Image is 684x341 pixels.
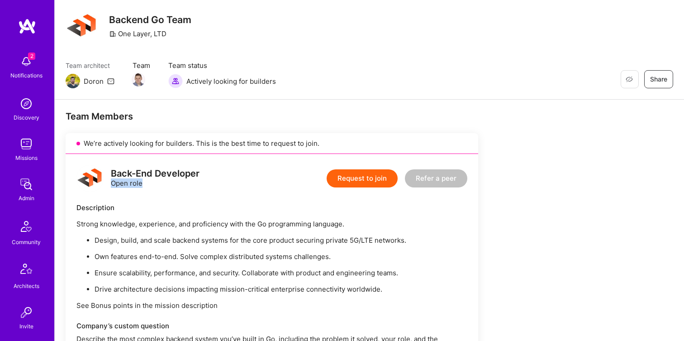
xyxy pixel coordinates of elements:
[405,169,467,187] button: Refer a peer
[109,14,191,25] h3: Backend Go Team
[95,252,467,261] p: Own features end-to-end. Solve complex distributed systems challenges.
[15,259,37,281] img: Architects
[76,165,104,192] img: logo
[95,284,467,294] p: Drive architecture decisions impacting mission-critical enterprise connectivity worldwide.
[76,301,467,310] p: See Bonus points in the mission description
[76,321,467,331] div: Company’s custom question
[111,169,199,178] div: Back-End Developer
[66,110,478,122] div: Team Members
[626,76,633,83] i: icon EyeClosed
[14,113,39,122] div: Discovery
[12,237,41,247] div: Community
[95,235,467,245] p: Design, build, and scale backend systems for the core product securing private 5G/LTE networks.
[644,70,673,88] button: Share
[327,169,398,187] button: Request to join
[18,18,36,34] img: logo
[66,10,98,43] img: Company Logo
[76,203,467,212] div: Description
[17,53,35,71] img: bell
[28,53,35,60] span: 2
[168,61,276,70] span: Team status
[95,268,467,278] p: Ensure scalability, performance, and security. Collaborate with product and engineering teams.
[17,175,35,193] img: admin teamwork
[10,71,43,80] div: Notifications
[76,219,467,229] p: Strong knowledge, experience, and proficiency with the Go programming language.
[111,169,199,188] div: Open role
[66,61,114,70] span: Team architect
[133,72,144,87] a: Team Member Avatar
[84,77,104,86] div: Doron
[15,153,38,163] div: Missions
[109,30,116,38] i: icon CompanyGray
[186,77,276,86] span: Actively looking for builders
[15,216,37,237] img: Community
[19,193,34,203] div: Admin
[132,73,145,86] img: Team Member Avatar
[107,77,114,85] i: icon Mail
[17,135,35,153] img: teamwork
[168,74,183,88] img: Actively looking for builders
[66,74,80,88] img: Team Architect
[109,29,166,38] div: One Layer, LTD
[17,95,35,113] img: discovery
[14,281,39,291] div: Architects
[19,322,33,331] div: Invite
[17,303,35,322] img: Invite
[66,133,478,154] div: We’re actively looking for builders. This is the best time to request to join.
[650,75,667,84] span: Share
[133,61,150,70] span: Team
